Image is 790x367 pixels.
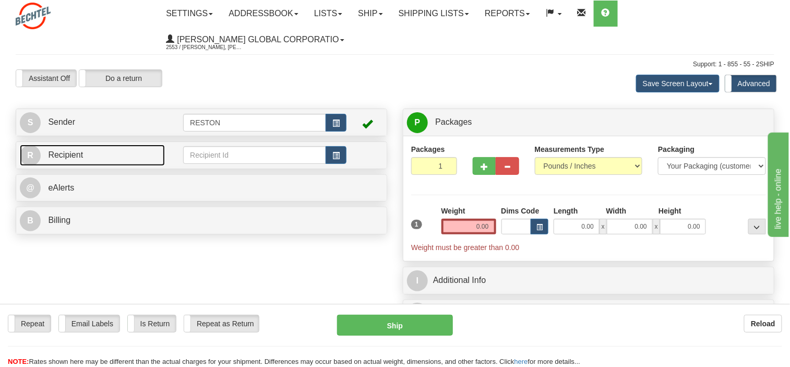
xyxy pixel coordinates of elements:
span: Billing [48,216,70,224]
a: R Recipient [20,145,165,166]
a: [PERSON_NAME] Global Corporatio 2553 / [PERSON_NAME], [PERSON_NAME] [158,27,352,53]
iframe: chat widget [766,130,789,236]
input: Recipient Id [183,146,326,164]
label: Dims Code [501,206,540,216]
a: P Packages [407,112,770,133]
span: R [20,145,41,166]
label: Repeat [8,315,51,332]
a: @ eAlerts [20,177,383,199]
span: Weight must be greater than 0.00 [411,243,520,252]
span: B [20,210,41,231]
span: Packages [435,117,472,126]
span: x [653,219,660,234]
label: Height [659,206,681,216]
label: Is Return [128,315,176,332]
span: 1 [411,220,422,229]
a: Reports [477,1,538,27]
label: Measurements Type [535,144,605,155]
span: S [20,112,41,133]
div: Support: 1 - 855 - 55 - 2SHIP [16,60,774,69]
div: ... [748,219,766,234]
button: Reload [744,315,782,333]
span: x [600,219,607,234]
span: 2553 / [PERSON_NAME], [PERSON_NAME] [166,42,244,53]
span: $ [407,303,428,324]
label: Do a return [79,70,162,87]
label: Packages [411,144,445,155]
label: Width [606,206,627,216]
input: Sender Id [183,114,326,132]
span: I [407,270,428,291]
a: Ship [350,1,390,27]
button: Save Screen Layout [636,75,720,92]
a: Settings [158,1,221,27]
span: P [407,112,428,133]
a: IAdditional Info [407,270,770,291]
button: Ship [337,315,453,336]
a: Shipping lists [391,1,477,27]
a: here [514,358,528,365]
span: Recipient [48,150,83,159]
span: eAlerts [48,183,74,192]
label: Repeat as Return [184,315,259,332]
a: S Sender [20,112,183,133]
span: @ [20,177,41,198]
a: $Rates [407,303,770,324]
label: Packaging [658,144,695,155]
a: Addressbook [221,1,306,27]
label: Advanced [725,75,776,92]
img: logo2553.jpg [16,3,51,29]
b: Reload [751,319,775,328]
label: Email Labels [59,315,119,332]
span: NOTE: [8,358,29,365]
div: live help - online [8,6,97,19]
span: Sender [48,117,75,126]
span: [PERSON_NAME] Global Corporatio [174,35,339,44]
label: Length [554,206,578,216]
label: Weight [441,206,465,216]
label: Assistant Off [16,70,76,87]
a: B Billing [20,210,383,231]
a: Lists [306,1,350,27]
